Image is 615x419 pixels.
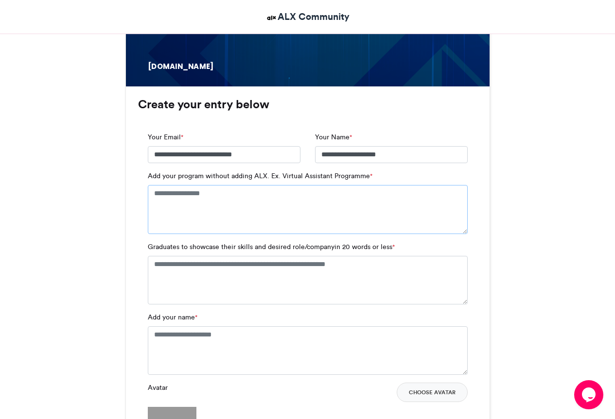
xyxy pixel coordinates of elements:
img: ALX Community [265,12,278,24]
label: Add your program without adding ALX. Ex. Virtual Assistant Programme [148,171,372,181]
label: Graduates to showcase their skills and desired role/companyin 20 words or less [148,242,395,252]
label: Add your name [148,312,197,322]
label: Your Email [148,132,183,142]
iframe: chat widget [574,380,605,409]
label: Avatar [148,383,168,393]
h3: Create your entry below [138,99,477,110]
a: ALX Community [265,10,350,24]
button: Choose Avatar [397,383,468,402]
label: Your Name [315,132,352,142]
div: [DOMAIN_NAME] [147,62,222,72]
